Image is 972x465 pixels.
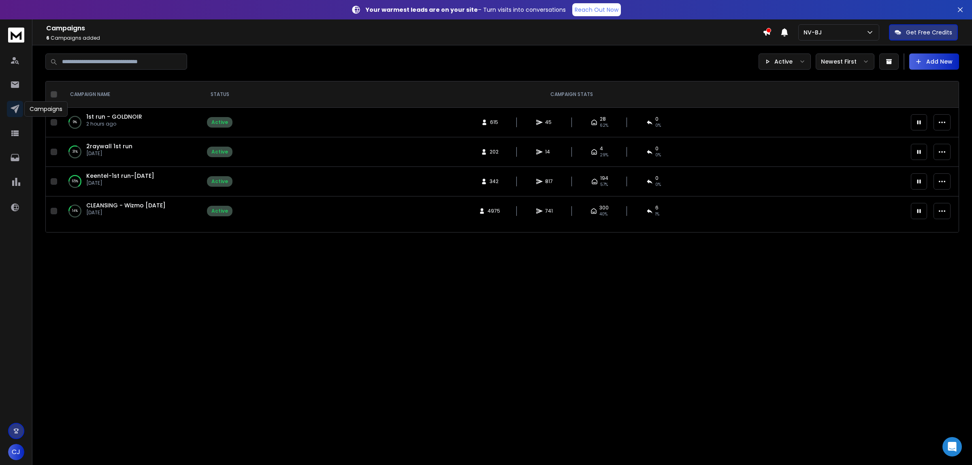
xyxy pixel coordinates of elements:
[366,6,478,14] strong: Your warmest leads are on your site
[86,150,132,157] p: [DATE]
[86,113,142,121] a: 1st run - GOLDNOIR
[774,58,793,66] p: Active
[575,6,618,14] p: Reach Out Now
[60,196,202,226] td: 14%CLEANSING - Wizmo [DATE][DATE]
[490,119,498,126] span: 615
[655,116,659,122] span: 0
[655,211,659,218] span: 1 %
[804,28,825,36] p: NV-BJ
[545,149,553,155] span: 14
[545,119,553,126] span: 45
[655,145,659,152] span: 0
[86,172,154,180] a: Keentel-1st run-[DATE]
[60,108,202,137] td: 9%1st run - GOLDNOIR2 hours ago
[211,119,228,126] div: Active
[60,137,202,167] td: 31%2raywall 1st run[DATE]
[600,116,606,122] span: 28
[545,208,553,214] span: 741
[572,3,621,16] a: Reach Out Now
[211,149,228,155] div: Active
[600,122,608,129] span: 62 %
[655,122,661,129] span: 0 %
[60,81,202,108] th: CAMPAIGN NAME
[599,211,607,218] span: 40 %
[655,181,661,188] span: 0 %
[8,444,24,460] button: CJ
[600,152,608,158] span: 29 %
[86,142,132,150] a: 2raywall 1st run
[86,209,166,216] p: [DATE]
[906,28,952,36] p: Get Free Credits
[8,28,24,43] img: logo
[46,23,763,33] h1: Campaigns
[24,101,68,117] div: Campaigns
[545,178,553,185] span: 817
[655,152,661,158] span: 0 %
[600,175,608,181] span: 194
[600,181,608,188] span: 57 %
[490,178,499,185] span: 342
[73,118,77,126] p: 9 %
[366,6,566,14] p: – Turn visits into conversations
[488,208,500,214] span: 4975
[211,178,228,185] div: Active
[816,53,874,70] button: Newest First
[942,437,962,456] div: Open Intercom Messenger
[202,81,237,108] th: STATUS
[237,81,906,108] th: CAMPAIGN STATS
[86,121,142,127] p: 2 hours ago
[490,149,499,155] span: 202
[655,175,659,181] span: 0
[72,177,78,186] p: 65 %
[599,205,609,211] span: 300
[600,145,603,152] span: 4
[655,205,659,211] span: 6
[72,207,78,215] p: 14 %
[72,148,78,156] p: 31 %
[889,24,958,41] button: Get Free Credits
[909,53,959,70] button: Add New
[211,208,228,214] div: Active
[86,201,166,209] a: CLEANSING - Wizmo [DATE]
[60,167,202,196] td: 65%Keentel-1st run-[DATE][DATE]
[46,34,49,41] span: 6
[86,180,154,186] p: [DATE]
[46,35,763,41] p: Campaigns added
